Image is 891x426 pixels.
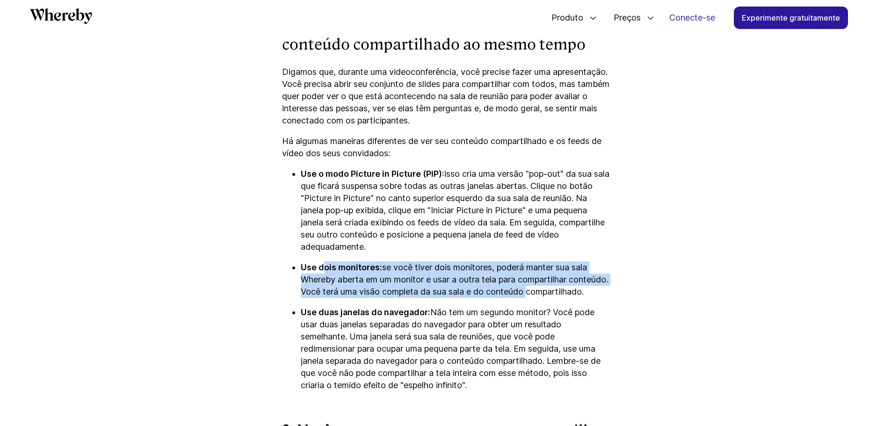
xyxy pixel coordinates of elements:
[301,307,430,317] font: Use duas janelas do navegador:
[669,13,715,22] font: Conecte-se
[742,13,840,22] font: Experimente gratuitamente
[734,7,848,29] a: Experimente gratuitamente
[301,169,609,252] font: isso cria uma versão "pop-out" da sua sala que ficará suspensa sobre todas as outras janelas aber...
[282,16,601,53] font: 2. Você não pode ver seus participantes e seu conteúdo compartilhado ao mesmo tempo
[301,169,444,179] font: Use o modo Picture in Picture (PIP):
[614,13,641,22] font: Preços
[551,13,583,22] font: Produto
[301,262,608,296] font: se você tiver dois monitores, poderá manter sua sala Whereby aberta em um monitor e usar a outra ...
[30,8,92,24] svg: Por meio do qual
[282,136,601,158] font: Há algumas maneiras diferentes de ver seu conteúdo compartilhado e os feeds de vídeo dos seus con...
[301,307,601,390] font: Não tem um segundo monitor? Você pode usar duas janelas separadas do navegador para obter um resu...
[282,67,609,125] font: Digamos que, durante uma videoconferência, você precise fazer uma apresentação. Você precisa abri...
[662,7,723,29] a: Conecte-se
[301,262,382,272] font: Use dois monitores:
[30,8,92,27] a: Por meio do qual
